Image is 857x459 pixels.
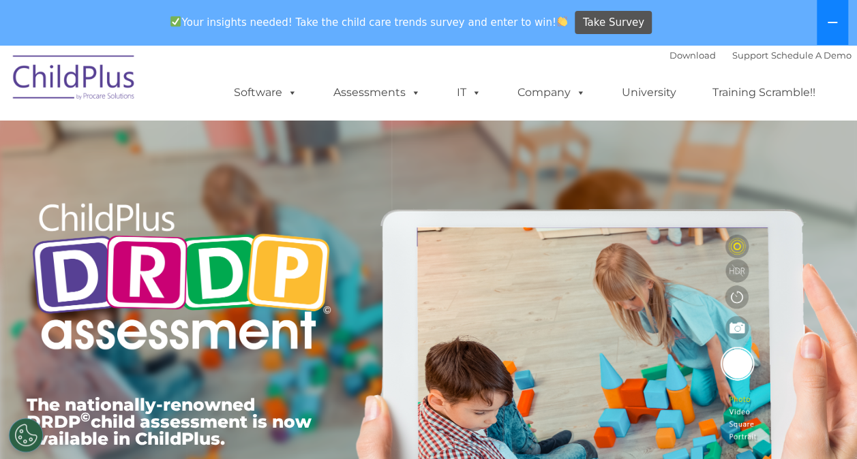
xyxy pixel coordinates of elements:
[220,79,311,106] a: Software
[443,79,495,106] a: IT
[165,9,573,35] span: Your insights needed! Take the child care trends survey and enter to win!
[557,16,567,27] img: 👏
[583,11,644,35] span: Take Survey
[6,46,142,114] img: ChildPlus by Procare Solutions
[80,409,91,425] sup: ©
[634,312,857,459] iframe: Chat Widget
[670,50,716,61] a: Download
[170,16,181,27] img: ✅
[699,79,829,106] a: Training Scramble!!
[504,79,599,106] a: Company
[670,50,852,61] font: |
[27,394,312,449] span: The nationally-renowned DRDP child assessment is now available in ChildPlus.
[608,79,690,106] a: University
[732,50,768,61] a: Support
[9,418,43,452] button: Cookies Settings
[27,185,336,373] img: Copyright - DRDP Logo Light
[771,50,852,61] a: Schedule A Demo
[575,11,652,35] a: Take Survey
[320,79,434,106] a: Assessments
